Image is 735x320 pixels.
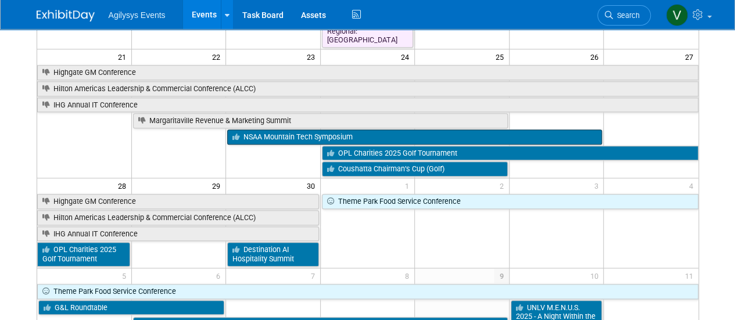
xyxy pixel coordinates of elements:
[322,146,698,161] a: OPL Charities 2025 Golf Tournament
[613,11,640,20] span: Search
[404,178,414,193] span: 1
[37,65,698,80] a: Highgate GM Conference
[121,268,131,283] span: 5
[117,178,131,193] span: 28
[589,268,603,283] span: 10
[589,49,603,64] span: 26
[597,5,651,26] a: Search
[593,178,603,193] span: 3
[322,194,698,209] a: Theme Park Food Service Conference
[211,49,225,64] span: 22
[211,178,225,193] span: 29
[37,10,95,21] img: ExhibitDay
[109,10,166,20] span: Agilysys Events
[400,49,414,64] span: 24
[37,210,319,225] a: Hilton Americas Leadership & Commercial Conference (ALCC)
[227,242,319,266] a: Destination AI Hospitality Summit
[666,4,688,26] img: Vaitiare Munoz
[37,98,698,113] a: IHG Annual IT Conference
[684,49,698,64] span: 27
[499,178,509,193] span: 2
[37,284,698,299] a: Theme Park Food Service Conference
[306,49,320,64] span: 23
[117,49,131,64] span: 21
[37,194,319,209] a: Highgate GM Conference
[215,268,225,283] span: 6
[306,178,320,193] span: 30
[494,49,509,64] span: 25
[37,81,698,96] a: Hilton Americas Leadership & Commercial Conference (ALCC)
[684,268,698,283] span: 11
[133,113,508,128] a: Margaritaville Revenue & Marketing Summit
[310,268,320,283] span: 7
[37,242,130,266] a: OPL Charities 2025 Golf Tournament
[404,268,414,283] span: 8
[37,226,319,242] a: IHG Annual IT Conference
[227,130,602,145] a: NSAA Mountain Tech Symposium
[38,300,225,315] a: G&L Roundtable
[494,268,509,283] span: 9
[688,178,698,193] span: 4
[322,161,508,177] a: Coushatta Chairman’s Cup (Golf)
